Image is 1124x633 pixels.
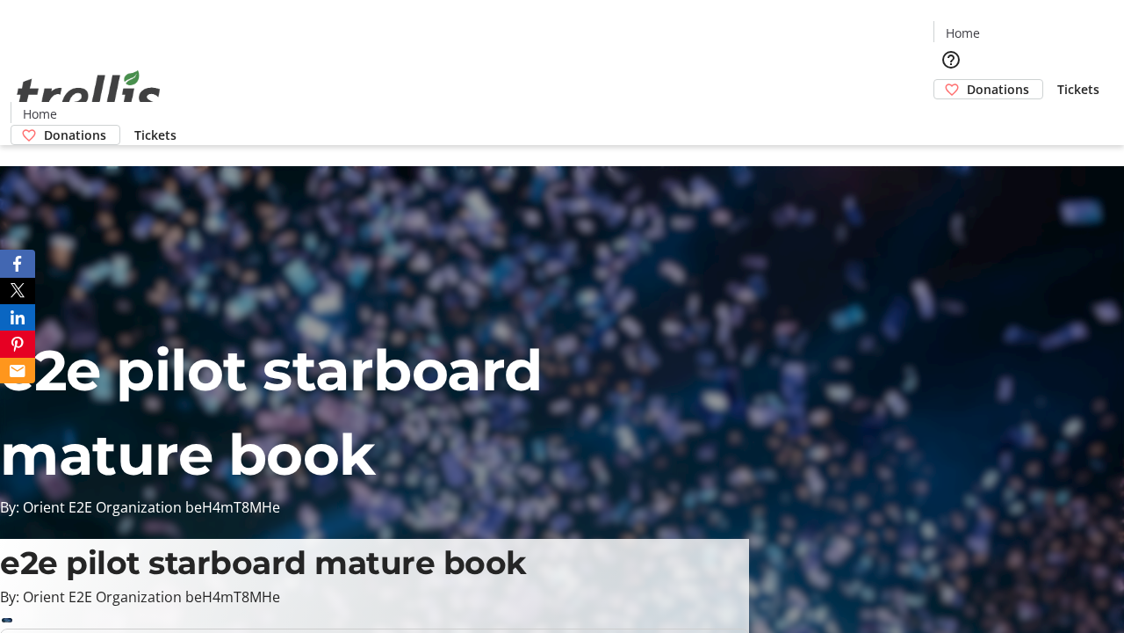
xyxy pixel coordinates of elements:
[11,51,167,139] img: Orient E2E Organization beH4mT8MHe's Logo
[967,80,1029,98] span: Donations
[120,126,191,144] a: Tickets
[934,24,991,42] a: Home
[11,105,68,123] a: Home
[1043,80,1113,98] a: Tickets
[44,126,106,144] span: Donations
[933,99,969,135] button: Cart
[23,105,57,123] span: Home
[933,79,1043,99] a: Donations
[134,126,177,144] span: Tickets
[11,125,120,145] a: Donations
[933,42,969,77] button: Help
[946,24,980,42] span: Home
[1057,80,1099,98] span: Tickets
